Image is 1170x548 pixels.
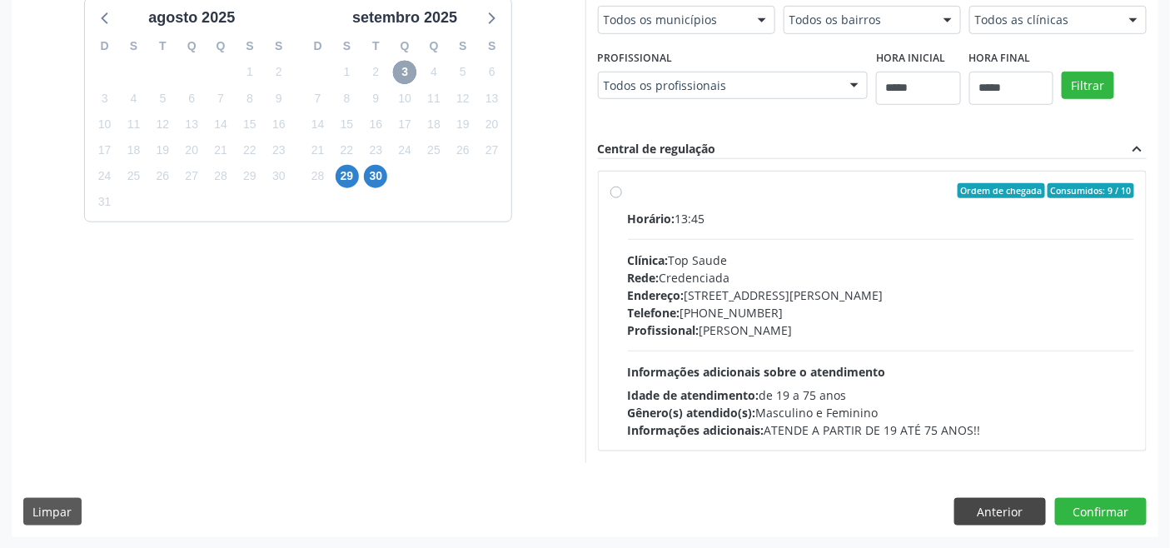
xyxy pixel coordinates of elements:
[969,46,1031,72] label: Hora final
[364,165,387,188] span: terça-feira, 30 de setembro de 2025
[628,405,756,421] span: Gênero(s) atendido(s):
[306,165,330,188] span: domingo, 28 de setembro de 2025
[1048,183,1134,198] span: Consumidos: 9 / 10
[119,33,148,59] div: S
[148,33,177,59] div: T
[628,387,759,403] span: Idade de atendimento:
[209,112,232,136] span: quinta-feira, 14 de agosto de 2025
[628,211,675,227] span: Horário:
[789,12,927,28] span: Todos os bairros
[422,139,446,162] span: quinta-feira, 25 de setembro de 2025
[975,12,1113,28] span: Todos as clínicas
[420,33,449,59] div: Q
[238,87,261,110] span: sexta-feira, 8 de agosto de 2025
[151,112,174,136] span: terça-feira, 12 de agosto de 2025
[604,77,834,94] span: Todos os profissionais
[480,139,504,162] span: sábado, 27 de setembro de 2025
[393,87,416,110] span: quarta-feira, 10 de setembro de 2025
[267,87,291,110] span: sábado, 9 de agosto de 2025
[303,33,332,59] div: D
[306,112,330,136] span: domingo, 14 de setembro de 2025
[598,46,673,72] label: Profissional
[180,139,203,162] span: quarta-feira, 20 de agosto de 2025
[336,165,359,188] span: segunda-feira, 29 de setembro de 2025
[628,422,764,438] span: Informações adicionais:
[267,112,291,136] span: sábado, 16 de agosto de 2025
[1062,72,1114,100] button: Filtrar
[361,33,391,59] div: T
[628,321,1135,339] div: [PERSON_NAME]
[449,33,478,59] div: S
[142,7,241,29] div: agosto 2025
[628,270,660,286] span: Rede:
[23,498,82,526] button: Limpar
[628,364,886,380] span: Informações adicionais sobre o atendimento
[238,112,261,136] span: sexta-feira, 15 de agosto de 2025
[1128,140,1147,158] i: expand_less
[122,87,146,110] span: segunda-feira, 4 de agosto de 2025
[90,33,119,59] div: D
[122,112,146,136] span: segunda-feira, 11 de agosto de 2025
[93,165,117,188] span: domingo, 24 de agosto de 2025
[628,322,700,338] span: Profissional:
[264,33,293,59] div: S
[628,210,1135,227] div: 13:45
[364,139,387,162] span: terça-feira, 23 de setembro de 2025
[364,112,387,136] span: terça-feira, 16 de setembro de 2025
[598,140,716,158] div: Central de regulação
[177,33,207,59] div: Q
[306,87,330,110] span: domingo, 7 de setembro de 2025
[238,165,261,188] span: sexta-feira, 29 de agosto de 2025
[451,87,475,110] span: sexta-feira, 12 de setembro de 2025
[393,139,416,162] span: quarta-feira, 24 de setembro de 2025
[93,112,117,136] span: domingo, 10 de agosto de 2025
[267,139,291,162] span: sábado, 23 de agosto de 2025
[93,87,117,110] span: domingo, 3 de agosto de 2025
[628,386,1135,404] div: de 19 a 75 anos
[122,165,146,188] span: segunda-feira, 25 de agosto de 2025
[180,165,203,188] span: quarta-feira, 27 de agosto de 2025
[393,61,416,84] span: quarta-feira, 3 de setembro de 2025
[393,112,416,136] span: quarta-feira, 17 de setembro de 2025
[336,139,359,162] span: segunda-feira, 22 de setembro de 2025
[628,252,1135,269] div: Top Saude
[151,87,174,110] span: terça-feira, 5 de agosto de 2025
[958,183,1045,198] span: Ordem de chegada
[480,87,504,110] span: sábado, 13 de setembro de 2025
[422,112,446,136] span: quinta-feira, 18 de setembro de 2025
[93,191,117,214] span: domingo, 31 de agosto de 2025
[480,61,504,84] span: sábado, 6 de setembro de 2025
[628,304,1135,321] div: [PHONE_NUMBER]
[180,87,203,110] span: quarta-feira, 6 de agosto de 2025
[477,33,506,59] div: S
[628,305,680,321] span: Telefone:
[267,165,291,188] span: sábado, 30 de agosto de 2025
[209,87,232,110] span: quinta-feira, 7 de agosto de 2025
[151,165,174,188] span: terça-feira, 26 de agosto de 2025
[954,498,1046,526] button: Anterior
[209,139,232,162] span: quinta-feira, 21 de agosto de 2025
[451,139,475,162] span: sexta-feira, 26 de setembro de 2025
[93,139,117,162] span: domingo, 17 de agosto de 2025
[151,139,174,162] span: terça-feira, 19 de agosto de 2025
[306,139,330,162] span: domingo, 21 de setembro de 2025
[180,112,203,136] span: quarta-feira, 13 de agosto de 2025
[236,33,265,59] div: S
[336,61,359,84] span: segunda-feira, 1 de setembro de 2025
[336,87,359,110] span: segunda-feira, 8 de setembro de 2025
[628,252,669,268] span: Clínica:
[628,404,1135,421] div: Masculino e Feminino
[336,112,359,136] span: segunda-feira, 15 de setembro de 2025
[238,139,261,162] span: sexta-feira, 22 de agosto de 2025
[451,61,475,84] span: sexta-feira, 5 de setembro de 2025
[391,33,420,59] div: Q
[364,61,387,84] span: terça-feira, 2 de setembro de 2025
[628,421,1135,439] div: ATENDE A PARTIR DE 19 ATÉ 75 ANOS!!
[628,269,1135,286] div: Credenciada
[480,112,504,136] span: sábado, 20 de setembro de 2025
[267,61,291,84] span: sábado, 2 de agosto de 2025
[209,165,232,188] span: quinta-feira, 28 de agosto de 2025
[364,87,387,110] span: terça-feira, 9 de setembro de 2025
[422,87,446,110] span: quinta-feira, 11 de setembro de 2025
[207,33,236,59] div: Q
